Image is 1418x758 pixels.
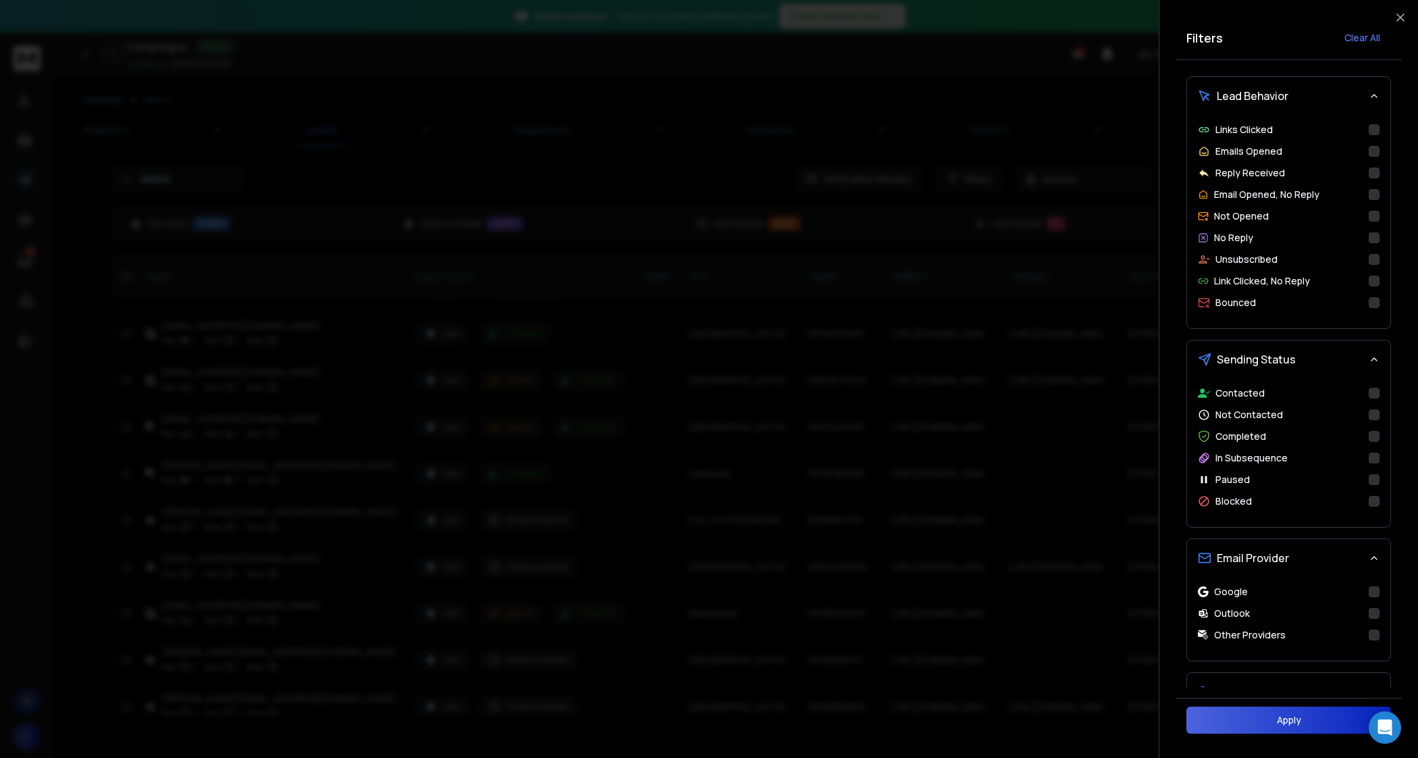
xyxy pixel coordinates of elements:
p: Emails Opened [1215,145,1282,158]
p: No Reply [1214,231,1253,245]
span: Lead Status [1217,684,1279,700]
button: Lead Status [1187,673,1390,711]
p: Google [1214,585,1248,599]
button: Clear All [1334,24,1391,51]
p: Link Clicked, No Reply [1214,274,1310,288]
p: Links Clicked [1215,123,1273,136]
p: Bounced [1215,296,1256,309]
p: Blocked [1215,495,1252,508]
div: Lead Behavior [1187,115,1390,328]
button: Apply [1186,707,1391,734]
div: Open Intercom Messenger [1369,711,1401,744]
div: Sending Status [1187,378,1390,527]
p: Paused [1215,473,1250,486]
span: Lead Behavior [1217,88,1288,104]
p: In Subsequence [1215,451,1288,465]
h2: Filters [1186,28,1223,47]
span: Email Provider [1217,550,1289,566]
p: Completed [1215,430,1266,443]
p: Reply Received [1215,166,1285,180]
p: Not Contacted [1215,408,1283,422]
button: Sending Status [1187,340,1390,378]
button: Email Provider [1187,539,1390,577]
p: Other Providers [1214,628,1286,642]
p: Unsubscribed [1215,253,1278,266]
div: Email Provider [1187,577,1390,661]
p: Not Opened [1214,209,1269,223]
p: Contacted [1215,386,1265,400]
button: Lead Behavior [1187,77,1390,115]
p: Email Opened, No Reply [1214,188,1319,201]
span: Sending Status [1217,351,1296,368]
p: Outlook [1214,607,1250,620]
